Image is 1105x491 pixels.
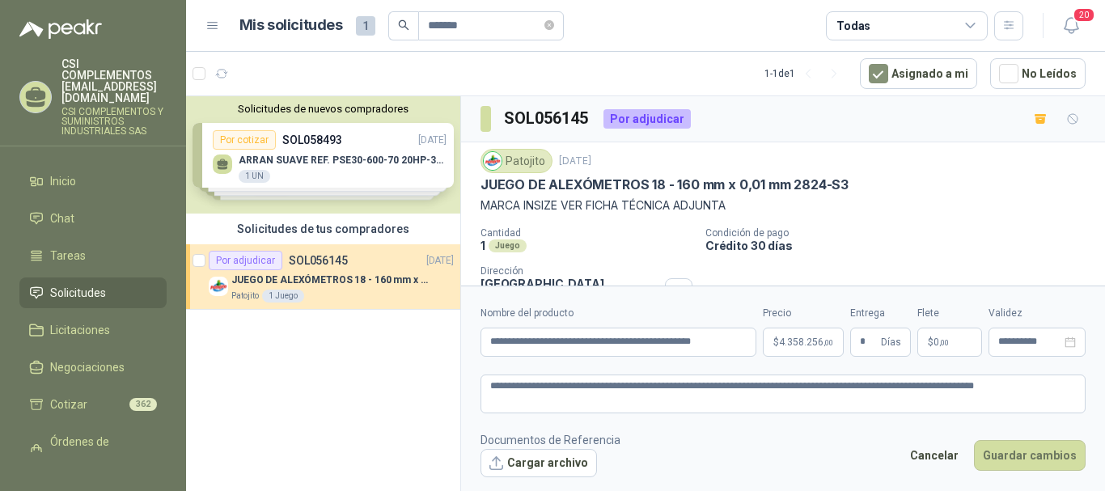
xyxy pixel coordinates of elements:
p: Patojito [231,290,259,303]
button: 20 [1056,11,1086,40]
button: Guardar cambios [974,440,1086,471]
span: search [398,19,409,31]
p: 1 [481,239,485,252]
button: Solicitudes de nuevos compradores [193,103,454,115]
span: Órdenes de Compra [50,433,151,468]
label: Validez [989,306,1086,321]
div: Todas [836,17,870,35]
a: Órdenes de Compra [19,426,167,475]
span: 20 [1073,7,1095,23]
img: Logo peakr [19,19,102,39]
span: Cotizar [50,396,87,413]
button: Cargar archivo [481,449,597,478]
label: Flete [917,306,982,321]
span: 0 [934,337,949,347]
span: ,00 [823,338,833,347]
span: Inicio [50,172,76,190]
span: Días [881,328,901,356]
h3: SOL056145 [504,106,591,131]
span: Negociaciones [50,358,125,376]
p: [DATE] [426,253,454,269]
span: Solicitudes [50,284,106,302]
span: close-circle [544,20,554,30]
button: Asignado a mi [860,58,977,89]
div: Por adjudicar [603,109,691,129]
a: Chat [19,203,167,234]
a: Cotizar362 [19,389,167,420]
p: $ 0,00 [917,328,982,357]
span: $ [928,337,934,347]
a: Solicitudes [19,277,167,308]
span: Licitaciones [50,321,110,339]
p: [GEOGRAPHIC_DATA], [STREET_ADDRESS] Santander de Quilichao , Cauca [481,277,658,318]
button: No Leídos [990,58,1086,89]
p: Crédito 30 días [705,239,1099,252]
a: Licitaciones [19,315,167,345]
span: Tareas [50,247,86,265]
label: Precio [763,306,844,321]
span: 1 [356,16,375,36]
p: [DATE] [559,154,591,169]
p: SOL056145 [289,255,348,266]
button: Cancelar [901,440,967,471]
label: Nombre del producto [481,306,756,321]
a: Tareas [19,240,167,271]
span: Chat [50,210,74,227]
img: Company Logo [209,277,228,296]
img: Company Logo [484,152,502,170]
span: close-circle [544,18,554,33]
label: Entrega [850,306,911,321]
div: Patojito [481,149,552,173]
p: Dirección [481,265,658,277]
div: Solicitudes de nuevos compradoresPor cotizarSOL058493[DATE] ARRAN SUAVE REF. PSE30-600-70 20HP-30... [186,96,460,214]
a: Negociaciones [19,352,167,383]
span: 362 [129,398,157,411]
p: MARCA INSIZE VER FICHA TÉCNICA ADJUNTA [481,197,1086,214]
div: Solicitudes de tus compradores [186,214,460,244]
p: JUEGO DE ALEXÓMETROS 18 - 160 mm x 0,01 mm 2824-S3 [481,176,849,193]
p: Condición de pago [705,227,1099,239]
p: JUEGO DE ALEXÓMETROS 18 - 160 mm x 0,01 mm 2824-S3 [231,273,433,288]
div: Por adjudicar [209,251,282,270]
span: 4.358.256 [779,337,833,347]
span: ,00 [939,338,949,347]
p: CSI COMPLEMENTOS [EMAIL_ADDRESS][DOMAIN_NAME] [61,58,167,104]
h1: Mis solicitudes [239,14,343,37]
a: Por adjudicarSOL056145[DATE] Company LogoJUEGO DE ALEXÓMETROS 18 - 160 mm x 0,01 mm 2824-S3Patoji... [186,244,460,310]
p: $4.358.256,00 [763,328,844,357]
div: Juego [489,239,527,252]
p: CSI COMPLEMENTOS Y SUMINISTROS INDUSTRIALES SAS [61,107,167,136]
p: Documentos de Referencia [481,431,620,449]
a: Inicio [19,166,167,197]
p: Cantidad [481,227,692,239]
div: 1 Juego [262,290,304,303]
div: 1 - 1 de 1 [764,61,847,87]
